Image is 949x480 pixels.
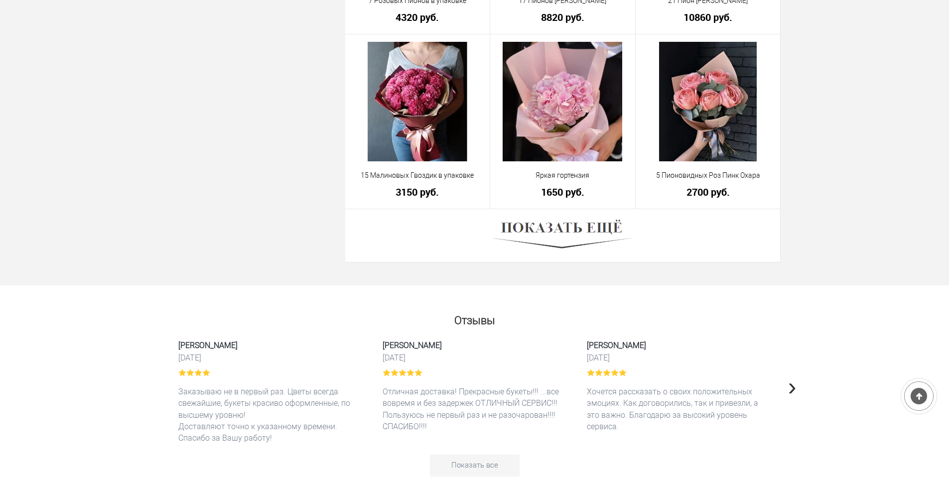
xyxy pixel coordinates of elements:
p: Заказываю не в первый раз. Цветы всегда свежайшие, букеты красиво оформленные, по высшему уровню!... [178,386,363,444]
a: 15 Малиновых Гвоздик в упаковке [352,170,484,181]
a: 3150 руб. [352,187,484,197]
span: [PERSON_NAME] [383,340,567,351]
a: 2700 руб. [642,187,774,197]
p: Отличная доставка! Прекрасные букеты!!! ...все вовремя и без задержек ОТЛИЧНЫЙ СЕРВИС!!! Пользуюс... [383,386,567,432]
p: Хочется рассказать о своих положительных эмоциях. Как договорились, так и привезли, а это важно. ... [587,386,771,432]
span: [PERSON_NAME] [587,340,771,351]
span: [PERSON_NAME] [178,340,363,351]
img: 5 Пионовидных Роз Пинк Охара [659,42,757,161]
a: Показать все [430,455,520,477]
a: 4320 руб. [352,12,484,22]
a: Яркая гортензия [497,170,629,181]
img: 15 Малиновых Гвоздик в упаковке [368,42,467,161]
time: [DATE] [383,353,567,363]
a: 5 Пионовидных Роз Пинк Охара [642,170,774,181]
h2: Отзывы [168,310,781,327]
a: 1650 руб. [497,187,629,197]
a: 10860 руб. [642,12,774,22]
img: Яркая гортензия [503,42,622,161]
span: Next [788,372,797,401]
a: Показать ещё [493,231,632,239]
img: Показать ещё [493,217,632,254]
time: [DATE] [178,353,363,363]
time: [DATE] [587,353,771,363]
a: 8820 руб. [497,12,629,22]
